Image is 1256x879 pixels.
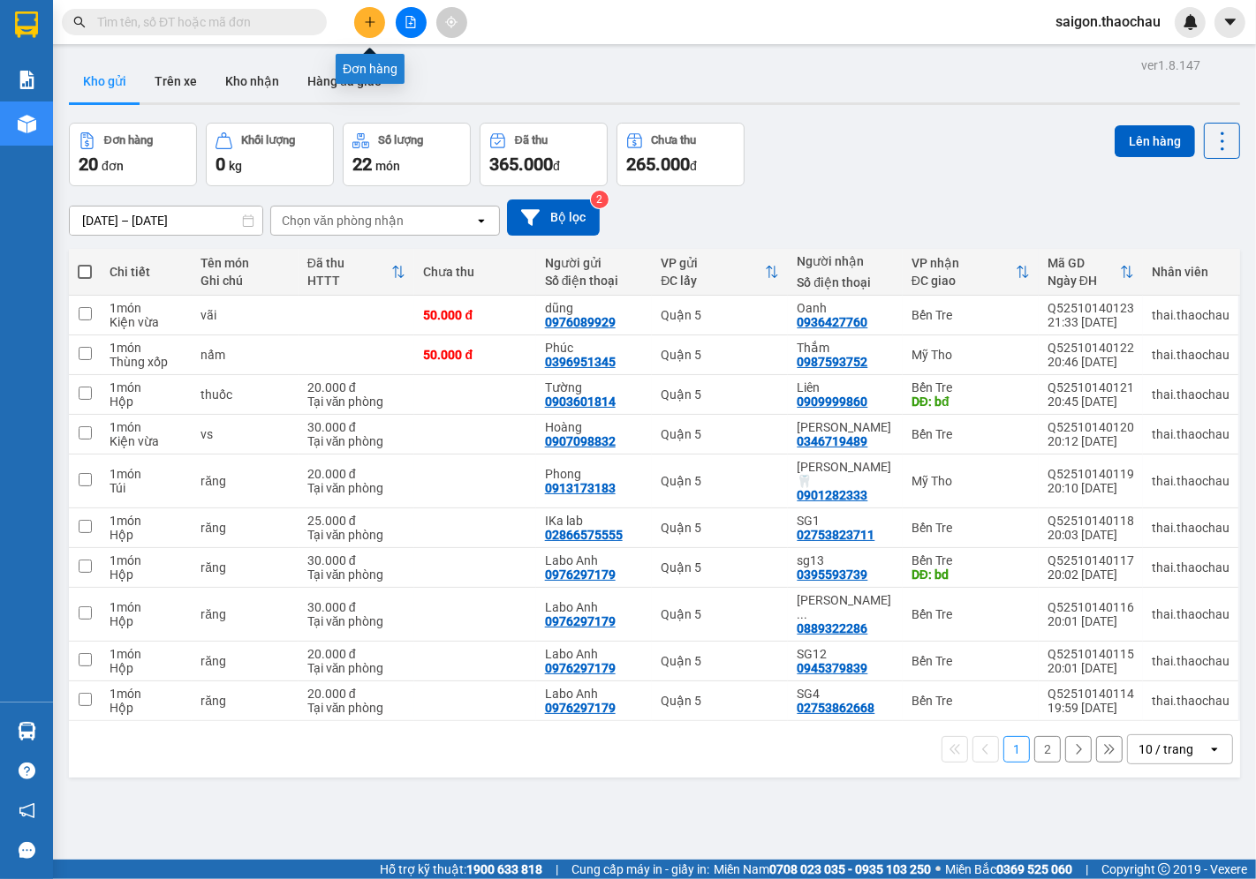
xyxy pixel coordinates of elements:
[1139,740,1193,758] div: 10 / trang
[1048,355,1134,369] div: 20:46 [DATE]
[307,567,406,582] div: Tại văn phòng
[912,274,1016,288] div: ĐC giao
[1048,467,1134,481] div: Q52510140119
[1048,514,1134,528] div: Q52510140118
[545,553,644,567] div: Labo Anh
[110,701,183,715] div: Hộp
[201,308,290,322] div: vãi
[661,308,779,322] div: Quận 5
[661,521,779,535] div: Quận 5
[545,481,616,495] div: 0913173183
[797,420,893,434] div: Trúc Linh
[307,514,406,528] div: 25.000 đ
[912,427,1030,441] div: Bến Tre
[912,567,1030,582] div: DĐ: bd
[661,694,779,708] div: Quận 5
[18,71,36,89] img: solution-icon
[307,256,392,270] div: Đã thu
[466,862,542,876] strong: 1900 633 818
[436,7,467,38] button: aim
[912,553,1030,567] div: Bến Tre
[110,647,183,661] div: 1 món
[797,434,867,448] div: 0346719489
[110,600,183,614] div: 1 món
[104,134,153,146] div: Đơn hàng
[282,212,404,229] div: Chọn văn phòng nhận
[912,380,1030,394] div: Bến Tre
[912,694,1030,708] div: Bến Tre
[515,134,548,146] div: Đã thu
[110,481,183,495] div: Túi
[903,249,1039,296] th: Toggle SortBy
[545,467,644,481] div: Phong
[545,687,644,701] div: Labo Anh
[1048,600,1134,614] div: Q52510140116
[241,134,295,146] div: Khối lượng
[912,308,1030,322] div: Bến Tre
[201,607,290,621] div: răng
[545,567,616,582] div: 0976297179
[343,123,471,186] button: Số lượng22món
[1158,863,1170,875] span: copyright
[996,862,1072,876] strong: 0369 525 060
[1048,567,1134,582] div: 20:02 [DATE]
[307,274,392,288] div: HTTT
[690,159,697,173] span: đ
[201,427,290,441] div: vs
[1048,528,1134,542] div: 20:03 [DATE]
[201,256,290,270] div: Tên món
[489,154,553,175] span: 365.000
[545,341,644,355] div: Phúc
[364,16,376,28] span: plus
[661,427,779,441] div: Quận 5
[1034,736,1061,763] button: 2
[110,567,183,582] div: Hộp
[797,460,893,488] div: Hai Dũng🦷
[797,488,867,502] div: 0901282333
[545,647,644,661] div: Labo Anh
[1152,607,1230,621] div: thai.thaochau
[797,607,807,621] span: ...
[1214,7,1245,38] button: caret-down
[1048,687,1134,701] div: Q52510140114
[201,274,290,288] div: Ghi chú
[307,467,406,481] div: 20.000 đ
[201,560,290,575] div: răng
[1039,249,1143,296] th: Toggle SortBy
[110,528,183,542] div: Hộp
[19,763,35,779] span: question-circle
[661,274,765,288] div: ĐC lấy
[18,722,36,740] img: warehouse-icon
[626,154,690,175] span: 265.000
[1048,301,1134,315] div: Q52510140123
[1152,265,1230,279] div: Nhân viên
[797,661,867,675] div: 0945379839
[1048,420,1134,434] div: Q52510140120
[307,687,406,701] div: 20.000 đ
[380,860,542,879] span: Hỗ trợ kỹ thuật:
[1048,341,1134,355] div: Q52510140122
[216,154,225,175] span: 0
[661,654,779,668] div: Quận 5
[110,315,183,329] div: Kiện vừa
[545,614,616,628] div: 0976297179
[545,528,623,542] div: 02866575555
[556,860,558,879] span: |
[661,348,779,362] div: Quận 5
[545,380,644,394] div: Tường
[110,687,183,701] div: 1 món
[507,199,600,236] button: Bộ lọc
[545,274,644,288] div: Số điện thoại
[797,355,867,369] div: 0987593752
[652,134,697,146] div: Chưa thu
[591,191,609,208] sup: 2
[423,348,526,362] div: 50.000 đ
[97,12,306,32] input: Tìm tên, số ĐT hoặc mã đơn
[352,154,372,175] span: 22
[1003,736,1030,763] button: 1
[1152,348,1230,362] div: thai.thaochau
[229,159,242,173] span: kg
[110,301,183,315] div: 1 món
[19,802,35,819] span: notification
[1152,387,1230,402] div: thai.thaochau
